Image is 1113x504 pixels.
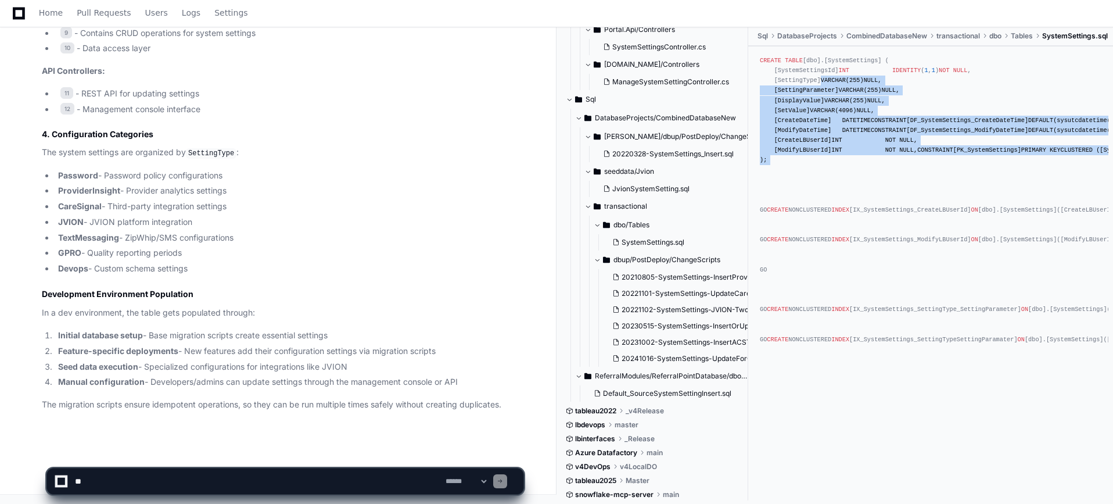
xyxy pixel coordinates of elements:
span: SystemSettingsController.cs [612,42,706,52]
span: 20221101-SystemSettings-UpdateCareSignalCohortAPI.sql [622,289,816,298]
span: NOT [885,146,896,153]
li: - Provider analytics settings [55,184,523,198]
strong: Feature-specific deployments [58,346,178,356]
span: NULL [864,77,878,84]
span: JvionSystemSetting.sql [612,184,690,194]
span: 20221102-SystemSettings-JVION-TwowayIntegration.sql [622,305,809,314]
span: CombinedDatabaseNew [846,31,927,41]
li: - Management console interface [55,103,523,116]
button: JvionSystemSetting.sql [598,181,751,197]
span: transactional [604,202,647,211]
button: 20220328-SystemSettings_Insert.sql [598,146,751,162]
button: DatabaseProjects/CombinedDatabaseNew [575,109,749,127]
span: 11 [60,87,73,99]
div: [dbo].[SystemSettings] ( [SystemSettingsId] ( , ) , [SettingType] ( ) , [SettingParameter] ( ) , ... [760,56,1101,345]
span: SystemSettings.sql [622,238,684,247]
span: VARCHAR [821,77,846,84]
span: CREATE [767,206,788,213]
li: - Password policy configurations [55,169,523,183]
button: 20231002-SystemSettings-InsertACSTextMessagingSettings.sql [608,334,770,351]
p: The system settings are organized by : [42,146,523,160]
span: _Release [624,434,655,444]
span: Tables [1011,31,1033,41]
span: INT [831,146,842,153]
strong: Seed data execution [58,362,138,371]
button: [DOMAIN_NAME]/Controllers [584,55,739,74]
span: Sql [757,31,768,41]
span: NULL [881,87,896,94]
span: Settings [214,9,247,16]
button: ReferralModules/ReferralPointDatabase/dbo/StoredProcedures [575,367,749,385]
span: NULL [953,67,968,74]
span: Home [39,9,63,16]
span: dbup/PostDeploy/ChangeScripts [613,255,720,264]
span: 10 [60,42,74,54]
li: - Third-party integration settings [55,200,523,213]
span: INDEX [831,206,849,213]
span: Pull Requests [77,9,131,16]
span: 20230515-SystemSettings-InsertOrUpdateSystemSettingForZipWhip.sql [622,321,860,331]
span: dbo/Tables [613,220,649,230]
strong: Password [58,170,98,180]
li: - Base migration scripts create essential settings [55,329,523,342]
button: transactional [584,197,758,216]
span: INDEX [831,335,849,342]
span: SystemSettings.sql [1042,31,1108,41]
span: 1 [932,67,935,74]
button: dbo/Tables [594,216,767,234]
span: Sql [586,95,596,104]
svg: Directory [575,92,582,106]
button: 20230515-SystemSettings-InsertOrUpdateSystemSettingForZipWhip.sql [608,318,770,334]
li: - Contains CRUD operations for system settings [55,27,523,40]
li: - JVION platform integration [55,216,523,229]
span: lbdevops [575,420,605,430]
span: 20220328-SystemSettings_Insert.sql [612,149,734,159]
span: VARCHAR [839,87,864,94]
span: IDENTITY [892,67,921,74]
span: NULL [867,96,882,103]
button: Portal.Api/Controllers [584,20,739,39]
span: CREATE [767,236,788,243]
span: 255 [853,96,863,103]
span: Portal.Api/Controllers [604,25,675,34]
strong: API Controllers: [42,66,105,76]
span: ManageSystemSettingController.cs [612,77,729,87]
h2: Development Environment Population [42,288,523,300]
span: DatabaseProjects [777,31,837,41]
button: seeddata/Jvion [584,162,758,181]
li: - Quality reporting periods [55,246,523,260]
span: CREATE [760,57,781,64]
span: CREATE [767,335,788,342]
button: [PERSON_NAME]/dbup/PostDeploy/ChangeScripts [584,127,758,146]
span: NULL [899,146,914,153]
span: TABLE [785,57,803,64]
span: INDEX [831,236,849,243]
span: lbinterfaces [575,434,615,444]
span: CONSTRAINT [917,146,953,153]
span: ON [971,206,978,213]
span: PRIMARY KEY [1021,146,1061,153]
span: [DOMAIN_NAME]/Controllers [604,60,699,69]
span: CREATE [767,306,788,313]
span: ON [1021,306,1028,313]
span: INT [831,137,842,144]
span: INT [839,67,849,74]
span: NOT [939,67,949,74]
svg: Directory [594,199,601,213]
span: master [615,420,638,430]
span: CONSTRAINT [871,117,907,124]
svg: Directory [594,23,601,37]
li: - Custom schema settings [55,262,523,276]
svg: Directory [594,130,601,144]
span: 4096 [839,107,853,114]
strong: ProviderInsight [58,185,120,195]
p: In a dev environment, the table gets populated through: [42,306,523,320]
span: dbo [989,31,1001,41]
span: 12 [60,103,74,115]
svg: Directory [603,253,610,267]
button: Default_SourceSystemSettingInsert.sql [589,385,742,402]
span: 9 [60,27,72,38]
code: SettingType [186,148,236,159]
span: 20241016-SystemSettings-UpdateForGPROReportingPeriodfor2024.sql [622,354,858,363]
span: NOT [885,137,896,144]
